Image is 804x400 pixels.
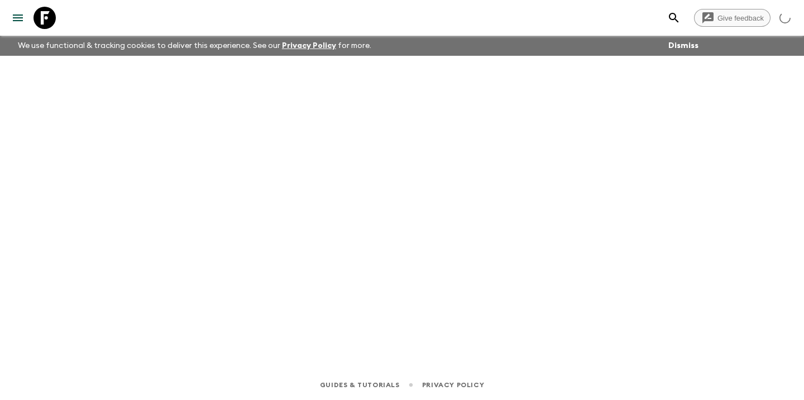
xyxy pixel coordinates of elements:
p: We use functional & tracking cookies to deliver this experience. See our for more. [13,36,376,56]
button: menu [7,7,29,29]
a: Guides & Tutorials [320,379,400,391]
button: search adventures [663,7,685,29]
button: Dismiss [666,38,701,54]
a: Privacy Policy [422,379,484,391]
a: Give feedback [694,9,770,27]
a: Privacy Policy [282,42,336,50]
span: Give feedback [711,14,770,22]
